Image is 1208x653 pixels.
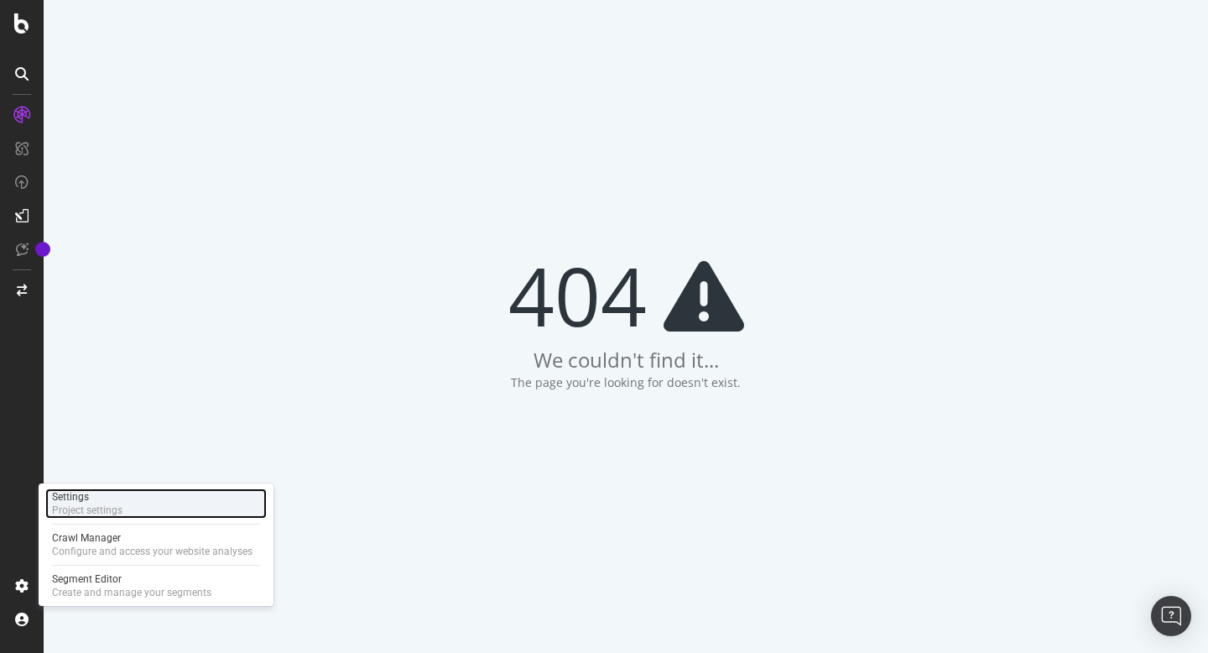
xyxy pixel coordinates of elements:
div: Crawl Manager [52,531,253,545]
div: Configure and access your website analyses [52,545,253,558]
div: We couldn't find it... [534,346,719,374]
a: Segment EditorCreate and manage your segments [45,571,267,601]
div: Tooltip anchor [35,242,50,257]
a: Crawl ManagerConfigure and access your website analyses [45,530,267,560]
div: Project settings [52,504,122,517]
div: 404 [508,253,744,337]
div: Settings [52,490,122,504]
div: Segment Editor [52,572,211,586]
div: Open Intercom Messenger [1151,596,1191,636]
div: Create and manage your segments [52,586,211,599]
a: SettingsProject settings [45,488,267,519]
div: The page you're looking for doesn't exist. [511,374,741,391]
